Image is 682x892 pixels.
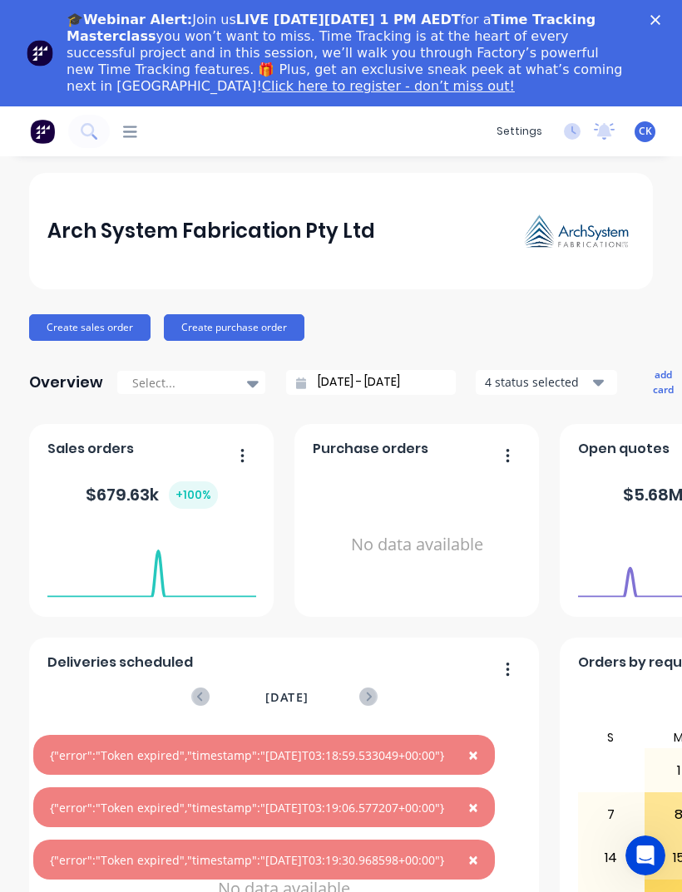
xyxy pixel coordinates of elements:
[67,12,192,27] b: 🎓Webinar Alert:
[47,439,134,459] span: Sales orders
[452,840,495,880] button: Close
[262,78,515,94] a: Click here to register - don’t miss out!
[625,835,665,875] iframe: Intercom live chat
[86,481,218,509] div: $ 679.63k
[485,373,590,391] div: 4 status selected
[29,366,103,399] div: Overview
[27,40,53,67] img: Profile image for Team
[452,787,495,827] button: Close
[50,799,444,816] div: {"error":"Token expired","timestamp":"[DATE]T03:19:06.577207+00:00"}
[50,851,444,869] div: {"error":"Token expired","timestamp":"[DATE]T03:19:30.968598+00:00"}
[518,209,635,254] img: Arch System Fabrication Pty Ltd
[67,12,596,44] b: Time Tracking Masterclass
[29,314,151,341] button: Create sales order
[468,796,478,819] span: ×
[639,124,652,139] span: CK
[578,794,645,835] div: 7
[47,214,375,248] div: Arch System Fabrication Pty Ltd
[578,439,670,459] span: Open quotes
[468,848,478,871] span: ×
[468,743,478,766] span: ×
[313,439,428,459] span: Purchase orders
[164,314,304,341] button: Create purchase order
[265,688,309,707] span: [DATE]
[67,12,629,95] div: Join us for a you won’t want to miss. Time Tracking is at the heart of every successful project a...
[30,119,55,144] img: Factory
[313,466,521,623] div: No data available
[236,12,461,27] b: LIVE [DATE][DATE] 1 PM AEDT
[476,370,617,395] button: 4 status selected
[47,653,193,673] span: Deliveries scheduled
[577,727,645,747] div: S
[488,119,551,144] div: settings
[50,747,444,764] div: {"error":"Token expired","timestamp":"[DATE]T03:18:59.533049+00:00"}
[650,15,667,25] div: Close
[452,735,495,775] button: Close
[169,481,218,509] div: + 100 %
[578,837,645,879] div: 14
